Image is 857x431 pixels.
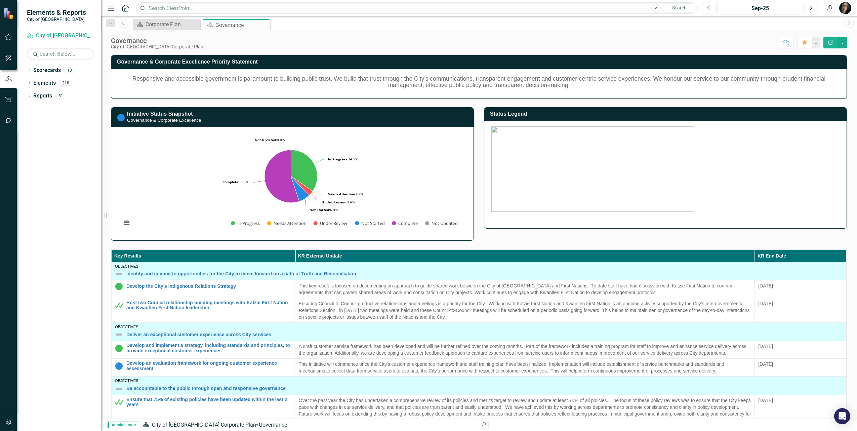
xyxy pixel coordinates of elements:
[112,280,295,298] td: Double-Click to Edit Right Click for Context Menu
[126,332,843,337] a: Deliver an exceptional customer experience across City services
[264,150,299,203] path: Complete, 16.
[432,220,458,226] text: Not Updated
[291,176,309,201] path: Not Started, 2.
[295,359,754,377] td: Double-Click to Edit
[126,397,292,407] a: Ensure that 75% of existing policies have been updated within the last 2 years
[392,220,418,226] button: Show Complete
[717,2,803,14] button: Sep-25
[758,398,773,403] span: [DATE]
[27,16,86,22] small: City of [GEOGRAPHIC_DATA]
[834,408,850,424] div: Open Intercom Messenger
[322,200,347,204] tspan: Under Review:
[55,93,66,99] div: 51
[295,280,754,298] td: Double-Click to Edit
[127,118,201,123] small: Governance & Corporate Excellence
[299,343,751,356] p: A draft customer service framework has been developed and will be further refined over the coming...
[231,220,260,226] button: Show In Progress
[126,343,292,353] a: Develop and implement a strategy, including standards and principles, to provide exceptional cust...
[64,68,75,73] div: 18
[662,3,696,13] button: Search
[108,422,139,428] span: Administrator
[27,32,94,40] a: City of [GEOGRAPHIC_DATA] Corporate Plan
[328,157,348,161] tspan: In Progress:
[299,282,751,296] p: This key result is focused on documenting an approach to guide shared work between the City of [G...
[115,264,843,268] div: Objectives
[758,361,773,367] span: [DATE]
[255,138,285,142] text: 0.0%
[755,395,847,426] td: Double-Click to Edit
[126,284,292,289] a: Develop the City's Indigenous Relations Strategy
[59,80,72,86] div: 218
[112,262,847,280] td: Double-Click to Edit Right Click for Context Menu
[142,421,474,429] div: »
[755,298,847,323] td: Double-Click to Edit
[299,300,751,320] p: Ensuring Council to Council productive relationships and meetings is a priority for the City. Wor...
[425,220,457,226] button: Show Not Updated
[215,21,268,29] div: Governance
[222,180,239,184] tspan: Complete:
[115,379,843,383] div: Objectives
[126,300,292,311] a: Host two Council relationship-building meetings with Katzie First Nation and Kwantlen First Natio...
[299,397,751,424] p: Over the past year the City has undertaken a comprehensive review of its policies and met its tar...
[755,341,847,359] td: Double-Click to Edit
[122,218,131,227] button: View chart menu, Chart
[322,200,355,204] text: 3.4%
[33,79,56,87] a: Elements
[112,359,295,377] td: Double-Click to Edit Right Click for Context Menu
[3,8,15,19] img: ClearPoint Strategy
[112,298,295,323] td: Double-Click to Edit Right Click for Context Menu
[27,8,86,16] span: Elements & Reports
[758,344,773,349] span: [DATE]
[134,20,198,29] a: Corporate Plan
[839,2,851,14] img: Natalie Kovach
[755,280,847,298] td: Double-Click to Edit
[33,92,52,100] a: Reports
[112,395,295,426] td: Double-Click to Edit Right Click for Context Menu
[310,207,330,212] tspan: Not Started:
[126,361,292,371] a: Develop an evaluation framework for ongoing customer experience assessment
[328,192,364,196] text: 0.0%
[328,157,358,161] text: 34.5%
[127,111,193,117] a: Initiative Status Snapshot
[115,362,123,370] img: Not Started
[755,359,847,377] td: Double-Click to Edit
[112,323,847,341] td: Double-Click to Edit Right Click for Context Menu
[115,344,123,352] img: In Progress
[117,114,125,122] img: Not Started
[310,207,338,212] text: 6.9%
[33,67,61,74] a: Scorecards
[112,377,847,395] td: Double-Click to Edit Right Click for Context Menu
[355,220,384,226] button: Show Not Started
[112,341,295,359] td: Double-Click to Edit Right Click for Context Menu
[299,361,751,374] p: This initiative will commence once the City's customer experience framework and staff training pl...
[222,180,249,184] text: 55.2%
[259,422,287,428] div: Governance
[146,20,198,29] div: Corporate Plan
[118,132,466,233] div: Chart. Highcharts interactive chart.
[398,220,418,226] text: Complete
[758,301,773,306] span: [DATE]
[314,220,348,226] button: Show Under Review
[118,76,840,89] h5: Responsive and accessible government is paramount to building public trust. We build that trust t...
[267,220,306,226] button: Show Needs Attention
[126,271,843,276] a: Identify and commit to opportunities for the City to move forward on a path of Truth and Reconcil...
[490,111,843,117] h3: Status Legend
[115,398,123,406] img: Met
[328,192,356,196] tspan: Needs Attention:
[152,422,256,428] a: City of [GEOGRAPHIC_DATA] Corporate Plan
[126,386,843,391] a: Be accountable to the public through open and responsive governance
[291,176,313,195] path: Under Review, 1.
[295,341,754,359] td: Double-Click to Edit
[115,325,843,329] div: Objectives
[672,5,687,10] span: Search
[115,301,123,309] img: Met
[117,59,843,65] h3: Governance & Corporate Excellence Priority Statement
[291,150,317,191] path: In Progress, 10.
[27,48,94,60] input: Search Below...
[136,2,698,14] input: Search ClearPoint...
[118,132,463,233] svg: Interactive chart
[111,37,203,44] div: Governance
[720,4,801,12] div: Sep-25
[115,282,123,290] img: In Progress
